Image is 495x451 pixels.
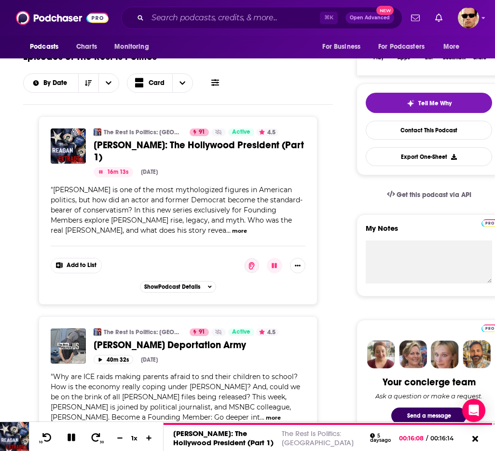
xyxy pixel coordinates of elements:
[173,429,274,447] a: [PERSON_NAME]: The Hollywood President (Part 1)
[431,340,459,368] img: Jules Profile
[199,327,205,337] span: 91
[367,340,395,368] img: Sydney Profile
[43,80,70,86] span: By Date
[372,38,439,56] button: open menu
[407,99,414,107] img: tell me why sparkle
[418,99,452,107] span: Tell Me Why
[245,258,259,273] button: Mark as Not Listened
[144,283,200,290] span: Show Podcast Details
[370,433,391,443] div: 5 days ago
[290,258,305,273] button: Show More Button
[379,183,480,207] a: Get this podcast via API
[51,372,300,422] span: "
[320,12,338,24] span: ⌘ K
[23,38,71,56] button: open menu
[78,74,98,92] button: Sort Direction
[458,7,479,28] button: Show profile menu
[383,376,476,388] div: Your concierge team
[87,432,106,444] button: 30
[51,372,300,422] span: Why are ICE raids making parents afraid to snd their children to school? How is the economy reall...
[24,80,78,86] button: open menu
[378,40,425,54] span: For Podcasters
[149,80,165,86] span: Card
[399,340,427,368] img: Barbara Profile
[428,435,463,442] span: 00:16:14
[148,10,320,26] input: Search podcasts, credits, & more...
[23,73,119,93] h2: Choose List sort
[437,38,472,56] button: open menu
[30,40,58,54] span: Podcasts
[140,281,216,293] button: ShowPodcast Details
[431,10,446,26] a: Show notifications dropdown
[426,435,428,442] span: /
[94,139,305,163] a: [PERSON_NAME]: The Hollywood President (Part 1)
[39,440,42,444] span: 10
[199,127,205,137] span: 91
[256,328,278,336] button: 4.5
[345,12,394,24] button: Open AdvancedNew
[322,40,360,54] span: For Business
[51,258,101,273] button: Show More Button
[462,399,485,422] div: Open Intercom Messenger
[190,128,209,136] a: 91
[366,93,492,113] button: tell me why sparkleTell Me Why
[100,440,104,444] span: 30
[391,408,467,424] button: Send a message
[399,435,426,442] span: 00:16:08
[316,38,372,56] button: open menu
[232,127,250,137] span: Active
[51,185,302,235] span: [PERSON_NAME] is one of the most mythologized figures in American politics, but how did an actor ...
[76,40,97,54] span: Charts
[232,327,250,337] span: Active
[94,167,133,177] button: 16m 13s
[366,121,492,140] a: Contact This Podcast
[94,128,101,136] img: The Rest Is Politics: US
[37,432,55,444] button: 10
[350,15,390,20] span: Open Advanced
[114,40,149,54] span: Monitoring
[94,339,246,351] span: [PERSON_NAME] Deportation Army
[104,128,183,136] a: The Rest Is Politics: [GEOGRAPHIC_DATA]
[397,191,471,199] span: Get this podcast via API
[141,356,158,363] div: [DATE]
[443,40,460,54] span: More
[141,169,158,175] div: [DATE]
[98,74,119,92] button: open menu
[94,139,304,163] span: [PERSON_NAME]: The Hollywood President (Part 1)
[94,355,133,364] button: 40m 32s
[190,328,209,336] a: 91
[458,7,479,28] span: Logged in as karldevries
[16,9,109,27] img: Podchaser - Follow, Share and Rate Podcasts
[232,227,247,235] button: more
[67,262,96,269] span: Add to List
[376,6,394,15] span: New
[51,328,86,364] img: Trump's Deportation Army
[266,414,281,422] button: more
[94,328,101,336] img: The Rest Is Politics: US
[228,328,254,336] a: Active
[407,10,424,26] a: Show notifications dropdown
[121,7,402,29] div: Search podcasts, credits, & more...
[127,73,193,93] button: Choose View
[94,339,305,351] a: [PERSON_NAME] Deportation Army
[126,434,143,442] div: 1 x
[51,185,302,235] span: "
[260,413,264,422] span: ...
[366,224,492,240] label: My Notes
[104,328,183,336] a: The Rest Is Politics: [GEOGRAPHIC_DATA]
[108,38,161,56] button: open menu
[463,340,491,368] img: Jon Profile
[256,128,278,136] button: 4.5
[458,7,479,28] img: User Profile
[51,128,86,164] img: Ronald Reagan: The Hollywood President (Part 1)
[375,392,482,400] div: Ask a question or make a request.
[366,147,492,166] button: Export One-Sheet
[226,226,231,235] span: ...
[228,128,254,136] a: Active
[282,429,354,447] a: The Rest Is Politics: [GEOGRAPHIC_DATA]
